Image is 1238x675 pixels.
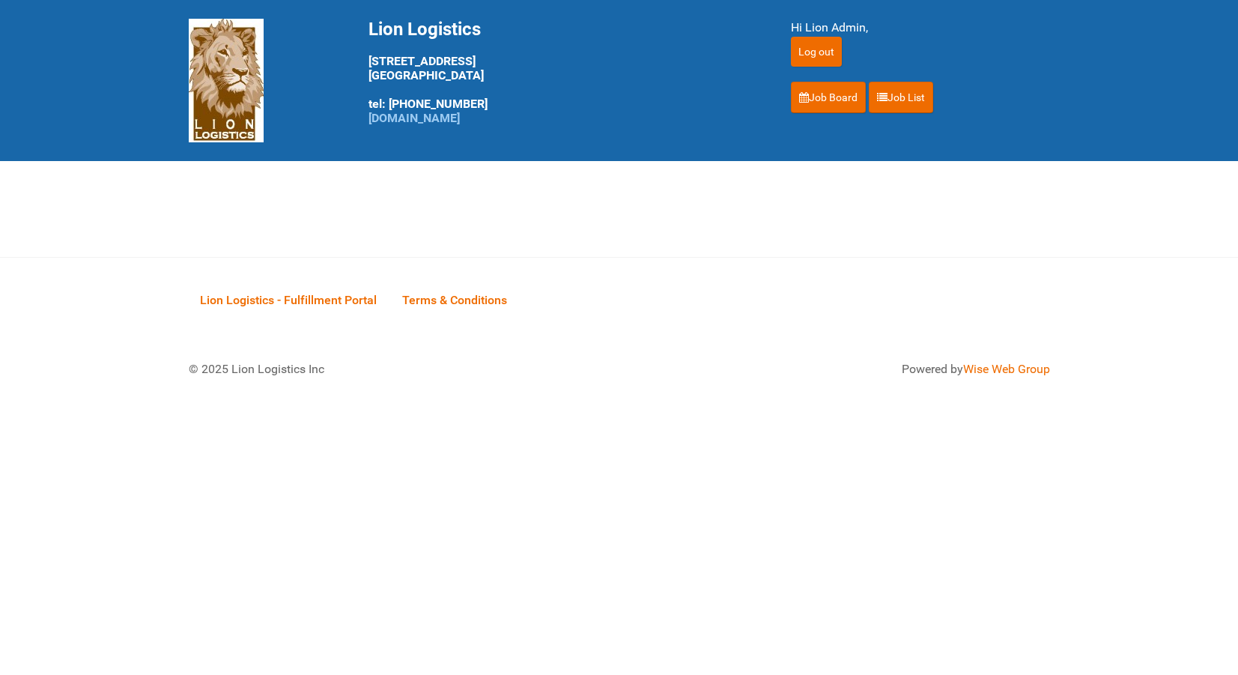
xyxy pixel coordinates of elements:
img: Lion Logistics [189,19,264,142]
input: Log out [791,37,842,67]
a: Wise Web Group [963,362,1050,376]
a: Terms & Conditions [391,276,518,323]
div: Hi Lion Admin, [791,19,1050,37]
a: Job List [869,82,933,113]
div: © 2025 Lion Logistics Inc [177,349,612,390]
div: [STREET_ADDRESS] [GEOGRAPHIC_DATA] tel: [PHONE_NUMBER] [368,19,753,125]
span: Lion Logistics [368,19,481,40]
span: Terms & Conditions [402,293,507,307]
a: [DOMAIN_NAME] [368,111,460,125]
div: Powered by [638,360,1050,378]
a: Lion Logistics [189,73,264,87]
a: Job Board [791,82,866,113]
a: Lion Logistics - Fulfillment Portal [189,276,388,323]
span: Lion Logistics - Fulfillment Portal [200,293,377,307]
